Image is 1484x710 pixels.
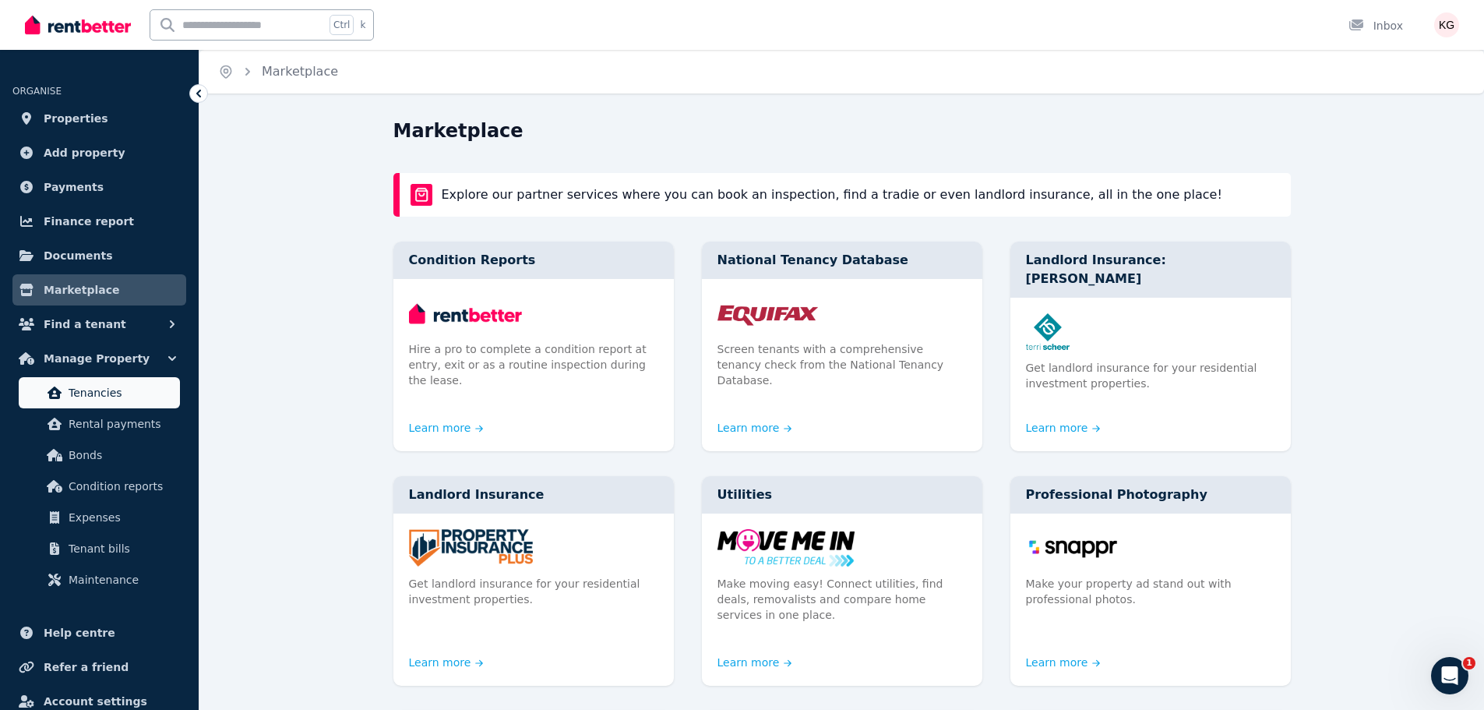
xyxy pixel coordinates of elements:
[717,655,792,670] a: Learn more
[69,477,174,496] span: Condition reports
[409,420,484,436] a: Learn more
[717,341,967,388] p: Screen tenants with a comprehensive tenancy check from the National Tenancy Database.
[44,658,129,676] span: Refer a friend
[44,281,119,299] span: Marketplace
[44,623,115,642] span: Help centre
[409,576,658,607] p: Get landlord insurance for your residential investment properties.
[411,184,432,206] img: rentBetter Marketplace
[12,86,62,97] span: ORGANISE
[1026,420,1101,436] a: Learn more
[12,652,186,683] a: Refer a friend
[19,377,180,408] a: Tenancies
[199,50,357,94] nav: Breadcrumb
[393,118,523,143] h1: Marketplace
[393,476,674,514] div: Landlord Insurance
[69,415,174,433] span: Rental payments
[44,315,126,334] span: Find a tenant
[409,529,658,567] img: Landlord Insurance
[409,295,658,332] img: Condition Reports
[12,274,186,306] a: Marketplace
[1434,12,1459,37] img: Kim Gill
[702,242,982,279] div: National Tenancy Database
[44,178,104,196] span: Payments
[69,446,174,465] span: Bonds
[12,240,186,271] a: Documents
[19,533,180,564] a: Tenant bills
[12,137,186,168] a: Add property
[69,508,174,527] span: Expenses
[19,564,180,595] a: Maintenance
[360,19,365,31] span: k
[1463,657,1475,669] span: 1
[19,502,180,533] a: Expenses
[25,13,131,37] img: RentBetter
[69,570,174,589] span: Maintenance
[12,309,186,340] button: Find a tenant
[12,171,186,203] a: Payments
[19,440,180,471] a: Bonds
[12,103,186,134] a: Properties
[409,655,484,670] a: Learn more
[1026,529,1275,567] img: Professional Photography
[12,617,186,648] a: Help centre
[44,246,113,265] span: Documents
[409,341,658,388] p: Hire a pro to complete a condition report at entry, exit or as a routine inspection during the le...
[1010,242,1291,298] div: Landlord Insurance: [PERSON_NAME]
[330,15,354,35] span: Ctrl
[1431,657,1468,694] iframe: Intercom live chat
[717,295,967,332] img: National Tenancy Database
[12,206,186,237] a: Finance report
[44,212,134,231] span: Finance report
[393,242,674,279] div: Condition Reports
[1348,18,1403,34] div: Inbox
[44,143,125,162] span: Add property
[1026,576,1275,607] p: Make your property ad stand out with professional photos.
[442,185,1222,204] p: Explore our partner services where you can book an inspection, find a tradie or even landlord ins...
[1026,313,1275,351] img: Landlord Insurance: Terri Scheer
[717,576,967,623] p: Make moving easy! Connect utilities, find deals, removalists and compare home services in one place.
[44,349,150,368] span: Manage Property
[702,476,982,514] div: Utilities
[1010,476,1291,514] div: Professional Photography
[69,539,174,558] span: Tenant bills
[69,383,174,402] span: Tenancies
[19,471,180,502] a: Condition reports
[12,343,186,374] button: Manage Property
[717,529,967,567] img: Utilities
[44,109,108,128] span: Properties
[717,420,792,436] a: Learn more
[19,408,180,440] a: Rental payments
[262,64,338,79] a: Marketplace
[1026,655,1101,670] a: Learn more
[1026,360,1275,391] p: Get landlord insurance for your residential investment properties.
